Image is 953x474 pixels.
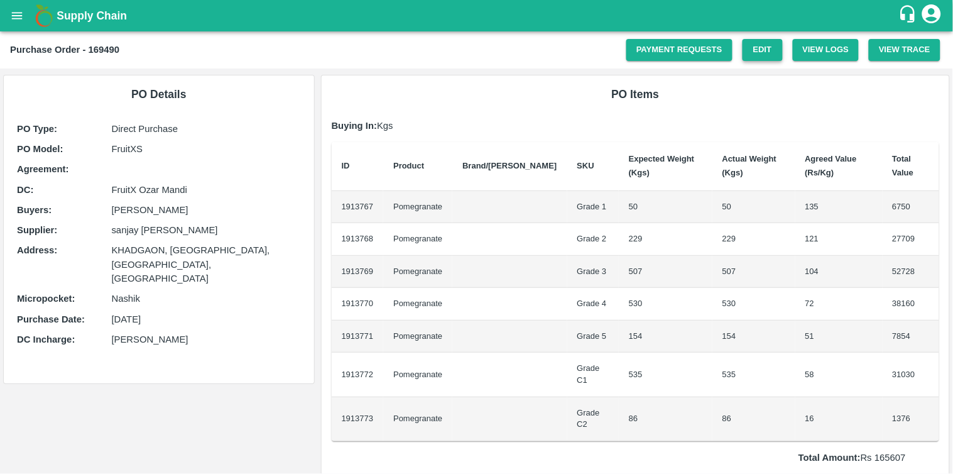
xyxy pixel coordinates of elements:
td: 1913772 [332,353,384,397]
p: Rs 165607 [798,451,939,465]
td: Grade 3 [567,256,619,289]
td: 51 [795,321,883,353]
td: Grade C2 [567,397,619,441]
b: ID [342,161,350,170]
p: sanjay [PERSON_NAME] [112,223,301,237]
td: Grade 5 [567,321,619,353]
td: Pomegranate [383,223,452,256]
p: FruitX Ozar Mandi [112,183,301,197]
td: 16 [795,397,883,441]
b: Agreement: [17,164,68,174]
td: 507 [712,256,795,289]
b: Buyers : [17,205,52,215]
a: Payment Requests [626,39,732,61]
div: account of current user [920,3,943,29]
td: Pomegranate [383,288,452,321]
td: 1913768 [332,223,384,256]
b: Total Value [893,154,914,177]
td: 507 [619,256,712,289]
b: SKU [577,161,594,170]
p: Direct Purchase [112,122,301,136]
b: Purchase Date : [17,314,85,324]
p: Nashik [112,292,301,306]
button: View Logs [793,39,859,61]
b: DC Incharge : [17,334,75,344]
b: PO Type : [17,124,57,134]
p: [DATE] [112,312,301,326]
h6: PO Details [14,85,304,103]
b: Agreed Value (Rs/Kg) [805,154,857,177]
td: Grade C1 [567,353,619,397]
td: 6750 [883,191,939,224]
td: 1376 [883,397,939,441]
td: 50 [712,191,795,224]
b: Micropocket : [17,294,75,304]
td: Pomegranate [383,256,452,289]
b: Total Amount: [798,453,861,463]
div: customer-support [898,4,920,27]
td: 1913770 [332,288,384,321]
td: 530 [712,288,795,321]
b: Expected Weight (Kgs) [629,154,695,177]
td: 7854 [883,321,939,353]
td: Grade 4 [567,288,619,321]
b: Product [393,161,424,170]
td: 535 [619,353,712,397]
td: 1913767 [332,191,384,224]
td: 135 [795,191,883,224]
p: [PERSON_NAME] [112,333,301,346]
td: Grade 2 [567,223,619,256]
td: 38160 [883,288,939,321]
td: 535 [712,353,795,397]
td: 530 [619,288,712,321]
b: DC : [17,185,33,195]
p: FruitXS [112,142,301,156]
a: Supply Chain [57,7,898,25]
td: 154 [619,321,712,353]
td: Grade 1 [567,191,619,224]
td: 1913769 [332,256,384,289]
td: Pomegranate [383,353,452,397]
td: 50 [619,191,712,224]
td: 58 [795,353,883,397]
td: 121 [795,223,883,256]
td: 104 [795,256,883,289]
button: View Trace [869,39,940,61]
b: Actual Weight (Kgs) [722,154,776,177]
b: Buying In: [332,121,378,131]
b: PO Model : [17,144,63,154]
b: Purchase Order - 169490 [10,45,119,55]
b: Supplier : [17,225,57,235]
td: 229 [619,223,712,256]
b: Supply Chain [57,9,127,22]
p: [PERSON_NAME] [112,203,301,217]
td: 52728 [883,256,939,289]
td: 229 [712,223,795,256]
td: Pomegranate [383,321,452,353]
td: 154 [712,321,795,353]
td: Pomegranate [383,191,452,224]
td: 72 [795,288,883,321]
td: 1913771 [332,321,384,353]
h6: PO Items [332,85,939,103]
b: Address : [17,245,57,255]
p: KHADGAON, [GEOGRAPHIC_DATA], [GEOGRAPHIC_DATA], [GEOGRAPHIC_DATA] [112,243,301,285]
button: open drawer [3,1,31,30]
td: 86 [712,397,795,441]
td: 1913773 [332,397,384,441]
td: 31030 [883,353,939,397]
b: Brand/[PERSON_NAME] [462,161,557,170]
td: 86 [619,397,712,441]
a: Edit [743,39,783,61]
td: Pomegranate [383,397,452,441]
img: logo [31,3,57,28]
p: Kgs [332,119,939,133]
td: 27709 [883,223,939,256]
